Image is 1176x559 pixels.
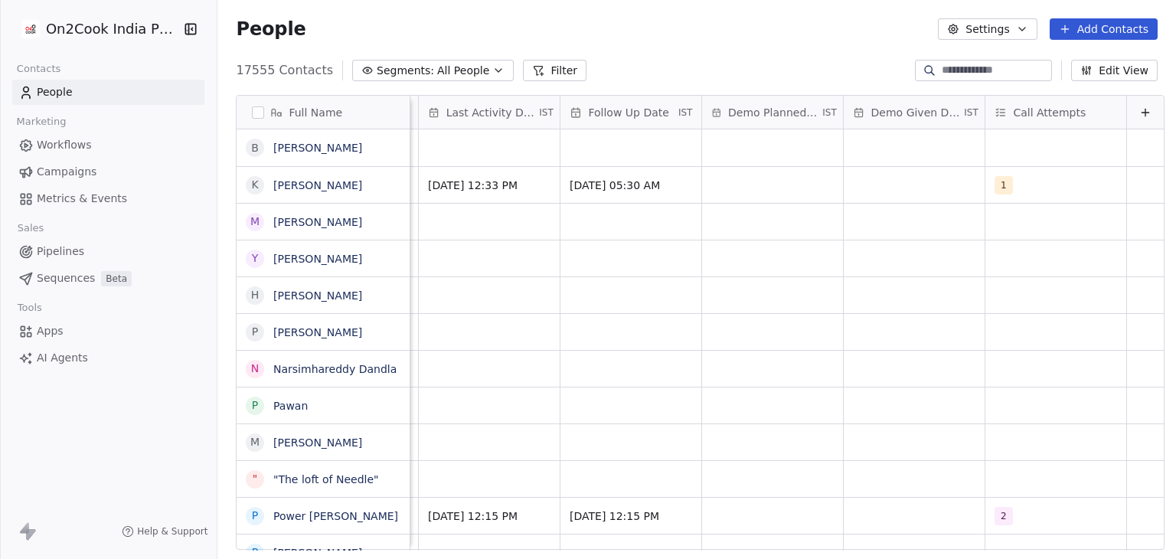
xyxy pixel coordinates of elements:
span: IST [678,106,693,119]
div: M [250,214,260,230]
span: On2Cook India Pvt. Ltd. [46,19,178,39]
div: P [252,508,258,524]
a: AI Agents [12,345,204,371]
button: Filter [523,60,586,81]
a: [PERSON_NAME] [273,547,362,559]
span: Metrics & Events [37,191,127,207]
a: Power [PERSON_NAME] [273,510,398,522]
span: 2 [995,507,1013,525]
a: Apps [12,319,204,344]
div: k [252,177,259,193]
div: H [251,287,260,303]
span: All People [437,63,489,79]
span: Marketing [10,110,73,133]
button: Add Contacts [1050,18,1158,40]
a: Campaigns [12,159,204,185]
span: Full Name [289,105,342,120]
span: Follow Up Date [588,105,668,120]
div: M [250,434,260,450]
span: Beta [101,271,132,286]
span: IST [964,106,978,119]
span: AI Agents [37,350,88,366]
span: Sequences [37,270,95,286]
a: Help & Support [122,525,207,538]
div: Follow Up DateIST [560,96,701,129]
span: Last Activity Date [446,105,537,120]
a: [PERSON_NAME] [273,289,362,302]
div: Last Activity DateIST [419,96,560,129]
span: IST [822,106,837,119]
span: 17555 Contacts [236,61,333,80]
div: " [253,471,257,487]
a: [PERSON_NAME] [273,179,362,191]
span: Contacts [10,57,67,80]
button: Settings [938,18,1037,40]
span: People [236,18,305,41]
span: [DATE] 12:33 PM [428,178,550,193]
a: [PERSON_NAME] [273,216,362,228]
a: [PERSON_NAME] [273,253,362,265]
a: Narsimhareddy Dandla [273,363,397,375]
span: 1 [995,176,1013,195]
button: Edit View [1071,60,1158,81]
a: Workflows [12,132,204,158]
div: B [252,140,260,156]
div: Call Attempts [985,96,1126,129]
span: Demo Planned Date [728,105,819,120]
div: grid [237,129,410,551]
span: IST [539,106,554,119]
span: Workflows [37,137,92,153]
span: [DATE] 12:15 PM [570,508,692,524]
a: "The loft of Needle" [273,473,378,485]
span: Help & Support [137,525,207,538]
span: Sales [11,217,51,240]
div: Demo Planned DateIST [702,96,843,129]
span: People [37,84,73,100]
button: On2Cook India Pvt. Ltd. [18,16,171,42]
a: Pawan [273,400,308,412]
span: Call Attempts [1013,105,1086,120]
span: Campaigns [37,164,96,180]
a: Metrics & Events [12,186,204,211]
div: P [252,397,258,414]
a: [PERSON_NAME] [273,142,362,154]
img: on2cook%20logo-04%20copy.jpg [21,20,40,38]
span: Apps [37,323,64,339]
a: [PERSON_NAME] [273,436,362,449]
div: P [252,324,258,340]
span: Segments: [377,63,434,79]
a: People [12,80,204,105]
div: Full Name [237,96,410,129]
span: Pipelines [37,244,84,260]
span: [DATE] 12:15 PM [428,508,550,524]
div: Demo Given DateIST [844,96,985,129]
span: Demo Given Date [871,105,962,120]
span: [DATE] 05:30 AM [570,178,692,193]
div: N [251,361,259,377]
div: Y [252,250,259,266]
a: Pipelines [12,239,204,264]
a: SequencesBeta [12,266,204,291]
a: [PERSON_NAME] [273,326,362,338]
span: Tools [11,296,48,319]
